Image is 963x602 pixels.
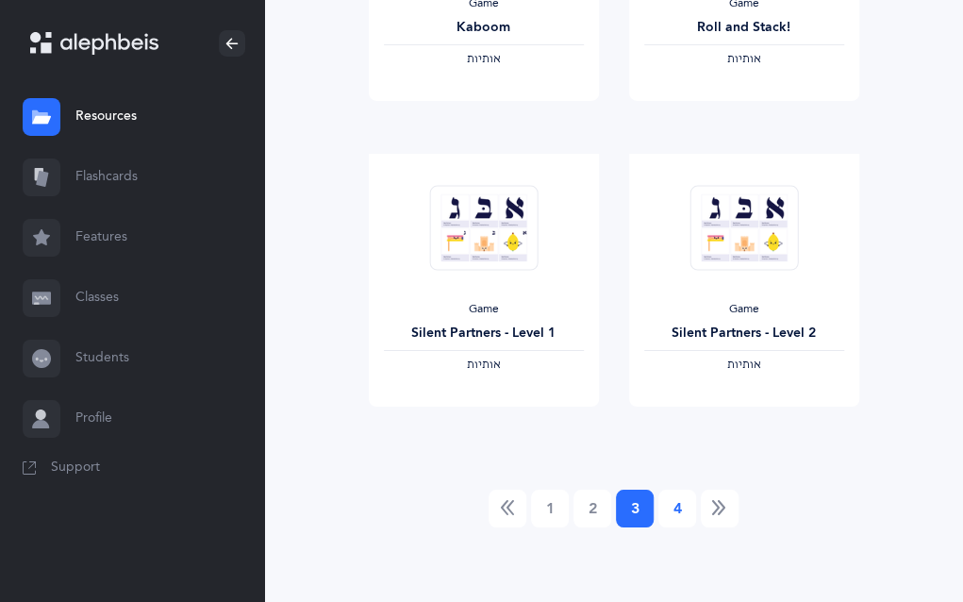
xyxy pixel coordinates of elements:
div: Silent Partners - Level 2 [644,324,844,343]
a: Previous [489,490,526,527]
div: Silent Partners - Level 1 [384,324,584,343]
div: Roll and Stack! [644,18,844,38]
a: 4 [658,490,696,527]
span: ‫אותיות‬ [727,52,761,65]
img: SilentPartners-L1.pdf_thumbnail_1587419847.png [429,185,538,271]
iframe: Drift Widget Chat Controller [869,508,940,579]
span: ‫אותיות‬ [467,358,501,371]
a: Next [701,490,739,527]
span: Support [51,459,100,477]
a: 2 [573,490,611,527]
span: ‫אותיות‬ [727,358,761,371]
div: Game [644,302,844,317]
div: Game [384,302,584,317]
div: Kaboom [384,18,584,38]
span: ‫אותיות‬ [467,52,501,65]
a: 3 [616,490,654,527]
a: 1 [531,490,569,527]
img: SilentPartners-L2.pdf_thumbnail_1587419850.png [689,185,798,271]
